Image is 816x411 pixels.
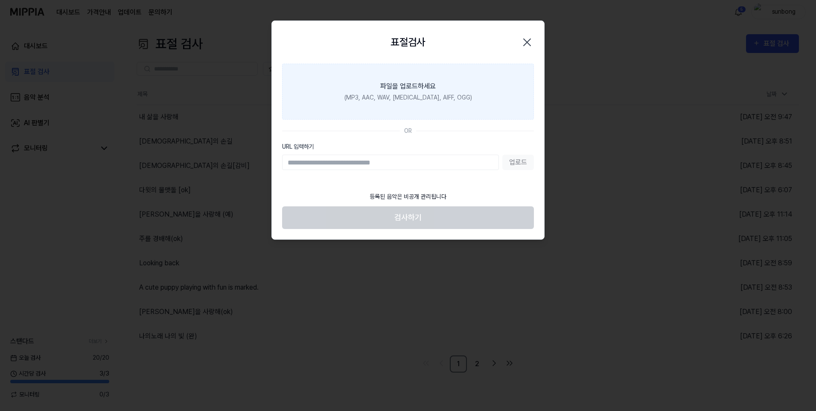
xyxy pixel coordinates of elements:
[282,142,534,151] label: URL 입력하기
[380,81,436,91] div: 파일을 업로드하세요
[344,93,472,102] div: (MP3, AAC, WAV, [MEDICAL_DATA], AIFF, OGG)
[391,35,425,50] h2: 표절검사
[404,126,412,135] div: OR
[364,187,452,206] div: 등록된 음악은 비공개 관리됩니다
